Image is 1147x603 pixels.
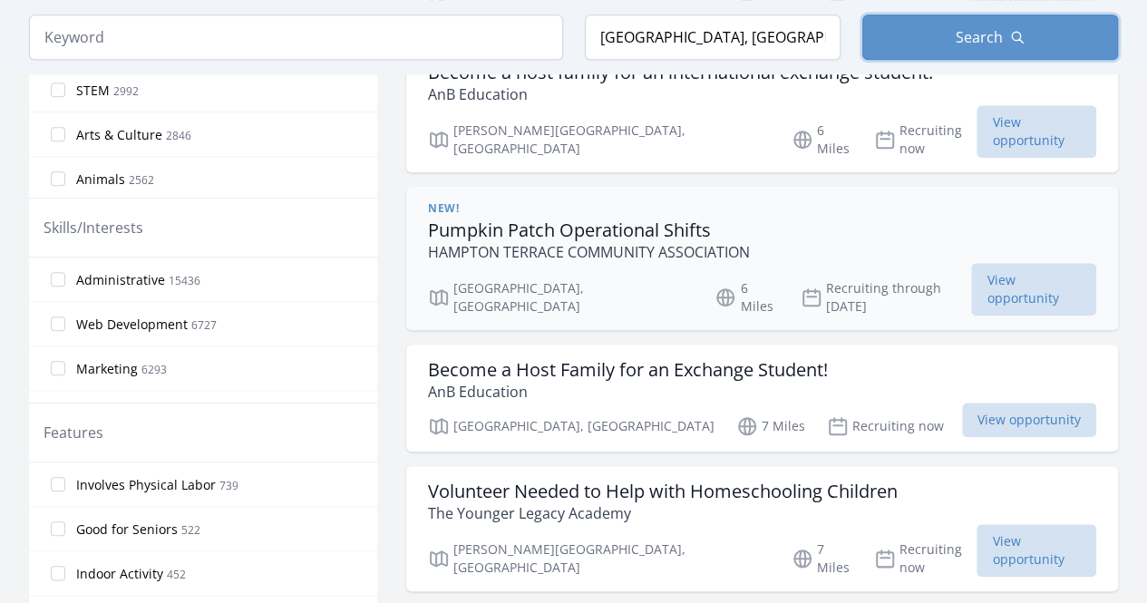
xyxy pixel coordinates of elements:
[169,273,200,288] span: 15436
[51,127,65,141] input: Arts & Culture 2846
[76,82,110,100] span: STEM
[792,540,852,577] p: 7 Miles
[44,217,143,238] legend: Skills/Interests
[428,481,898,502] h3: Volunteer Needed to Help with Homeschooling Children
[181,522,200,538] span: 522
[76,170,125,189] span: Animals
[428,415,714,437] p: [GEOGRAPHIC_DATA], [GEOGRAPHIC_DATA]
[51,361,65,375] input: Marketing 6293
[406,345,1118,452] a: Become a Host Family for an Exchange Student! AnB Education [GEOGRAPHIC_DATA], [GEOGRAPHIC_DATA] ...
[862,15,1118,60] button: Search
[428,279,693,316] p: [GEOGRAPHIC_DATA], [GEOGRAPHIC_DATA]
[406,466,1118,591] a: Volunteer Needed to Help with Homeschooling Children The Younger Legacy Academy [PERSON_NAME][GEO...
[792,122,852,158] p: 6 Miles
[428,540,770,577] p: [PERSON_NAME][GEOGRAPHIC_DATA], [GEOGRAPHIC_DATA]
[977,524,1096,577] span: View opportunity
[51,83,65,97] input: STEM 2992
[801,279,972,316] p: Recruiting through [DATE]
[44,422,103,443] legend: Features
[76,271,165,289] span: Administrative
[874,122,977,158] p: Recruiting now
[406,187,1118,330] a: New! Pumpkin Patch Operational Shifts HAMPTON TERRACE COMMUNITY ASSOCIATION [GEOGRAPHIC_DATA], [G...
[406,47,1118,172] a: Become a host family for an international exchange student! AnB Education [PERSON_NAME][GEOGRAPHI...
[76,476,216,494] span: Involves Physical Labor
[428,83,933,105] p: AnB Education
[827,415,944,437] p: Recruiting now
[191,317,217,333] span: 6727
[113,83,139,99] span: 2992
[129,172,154,188] span: 2562
[76,316,188,334] span: Web Development
[956,26,1003,48] span: Search
[141,362,167,377] span: 6293
[428,359,828,381] h3: Become a Host Family for an Exchange Student!
[51,477,65,491] input: Involves Physical Labor 739
[76,126,162,144] span: Arts & Culture
[428,219,750,241] h3: Pumpkin Patch Operational Shifts
[736,415,805,437] p: 7 Miles
[51,521,65,536] input: Good for Seniors 522
[714,279,778,316] p: 6 Miles
[76,565,163,583] span: Indoor Activity
[962,403,1096,437] span: View opportunity
[166,128,191,143] span: 2846
[51,171,65,186] input: Animals 2562
[977,105,1096,158] span: View opportunity
[971,263,1096,316] span: View opportunity
[76,360,138,378] span: Marketing
[428,502,898,524] p: The Younger Legacy Academy
[428,201,459,216] span: New!
[29,15,563,60] input: Keyword
[51,272,65,287] input: Administrative 15436
[51,316,65,331] input: Web Development 6727
[51,566,65,580] input: Indoor Activity 452
[76,520,178,539] span: Good for Seniors
[428,122,770,158] p: [PERSON_NAME][GEOGRAPHIC_DATA], [GEOGRAPHIC_DATA]
[428,62,933,83] h3: Become a host family for an international exchange student!
[428,241,750,263] p: HAMPTON TERRACE COMMUNITY ASSOCIATION
[219,478,238,493] span: 739
[874,540,977,577] p: Recruiting now
[167,567,186,582] span: 452
[428,381,828,403] p: AnB Education
[585,15,841,60] input: Location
